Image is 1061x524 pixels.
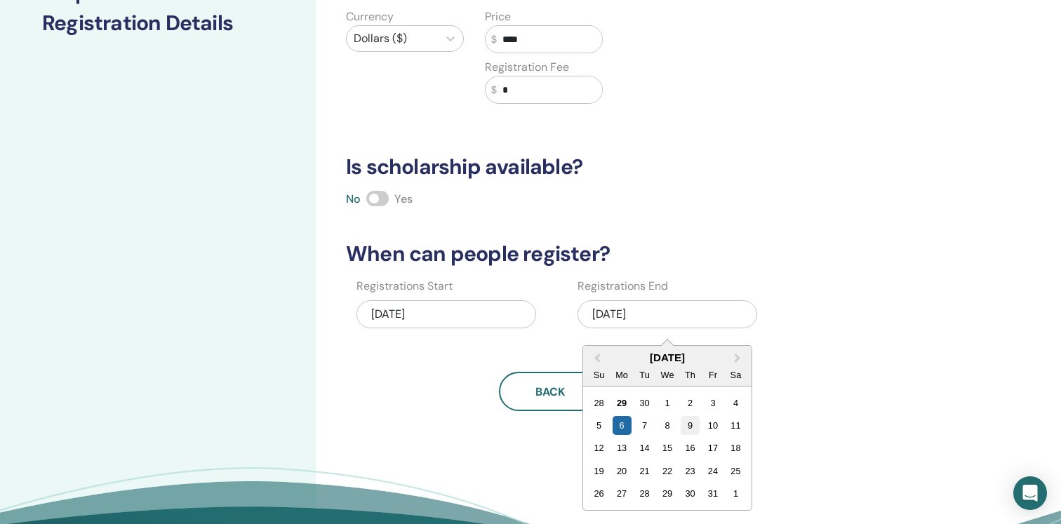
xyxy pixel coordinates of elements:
div: Choose Wednesday, October 22nd, 2025 [658,462,676,481]
div: Fr [703,365,722,384]
div: Choose Thursday, October 9th, 2025 [681,416,700,435]
span: $ [491,32,497,47]
div: Choose Tuesday, October 28th, 2025 [635,484,654,503]
label: Registration Fee [485,59,569,76]
span: Back [535,384,565,399]
button: Back [499,372,601,411]
div: Choose Saturday, November 1st, 2025 [726,484,745,503]
div: Choose Thursday, October 23rd, 2025 [681,462,700,481]
div: Choose Sunday, October 26th, 2025 [589,484,608,503]
div: Sa [726,365,745,384]
div: Month October, 2025 [587,391,747,505]
div: Choose Saturday, October 18th, 2025 [726,438,745,457]
div: Choose Friday, October 24th, 2025 [703,462,722,481]
span: $ [491,83,497,98]
div: Su [589,365,608,384]
div: Choose Monday, October 20th, 2025 [612,462,631,481]
div: Choose Thursday, October 30th, 2025 [681,484,700,503]
div: Choose Sunday, October 5th, 2025 [589,416,608,435]
div: Choose Sunday, September 28th, 2025 [589,394,608,412]
div: Choose Tuesday, September 30th, 2025 [635,394,654,412]
div: Choose Saturday, October 25th, 2025 [726,462,745,481]
div: Tu [635,365,654,384]
div: Choose Monday, September 29th, 2025 [612,394,631,412]
div: Choose Date [582,345,752,511]
div: Choose Tuesday, October 14th, 2025 [635,438,654,457]
label: Currency [346,8,394,25]
span: Yes [394,192,413,206]
div: [DATE] [583,351,752,363]
button: Previous Month [585,347,607,370]
h3: Registration Details [42,11,274,36]
div: Choose Monday, October 6th, 2025 [612,416,631,435]
label: Price [485,8,511,25]
div: [DATE] [578,300,757,328]
div: Choose Saturday, October 11th, 2025 [726,416,745,435]
div: Th [681,365,700,384]
div: Choose Wednesday, October 29th, 2025 [658,484,676,503]
div: Choose Tuesday, October 21st, 2025 [635,462,654,481]
div: Choose Monday, October 27th, 2025 [612,484,631,503]
div: Choose Wednesday, October 8th, 2025 [658,416,676,435]
h3: Is scholarship available? [338,154,910,180]
div: Choose Friday, October 17th, 2025 [703,438,722,457]
h3: When can people register? [338,241,910,267]
button: Next Month [728,347,750,370]
div: Choose Saturday, October 4th, 2025 [726,394,745,412]
div: Choose Sunday, October 19th, 2025 [589,462,608,481]
div: Mo [612,365,631,384]
div: Choose Friday, October 3rd, 2025 [703,394,722,412]
div: Choose Thursday, October 2nd, 2025 [681,394,700,412]
div: Choose Thursday, October 16th, 2025 [681,438,700,457]
span: No [346,192,361,206]
div: Choose Tuesday, October 7th, 2025 [635,416,654,435]
div: Choose Friday, October 31st, 2025 [703,484,722,503]
div: Open Intercom Messenger [1013,476,1047,510]
div: Choose Wednesday, October 1st, 2025 [658,394,676,412]
div: Choose Monday, October 13th, 2025 [612,438,631,457]
div: [DATE] [356,300,536,328]
div: Choose Wednesday, October 15th, 2025 [658,438,676,457]
label: Registrations Start [356,278,453,295]
div: Choose Friday, October 10th, 2025 [703,416,722,435]
label: Registrations End [578,278,668,295]
div: Choose Sunday, October 12th, 2025 [589,438,608,457]
div: We [658,365,676,384]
